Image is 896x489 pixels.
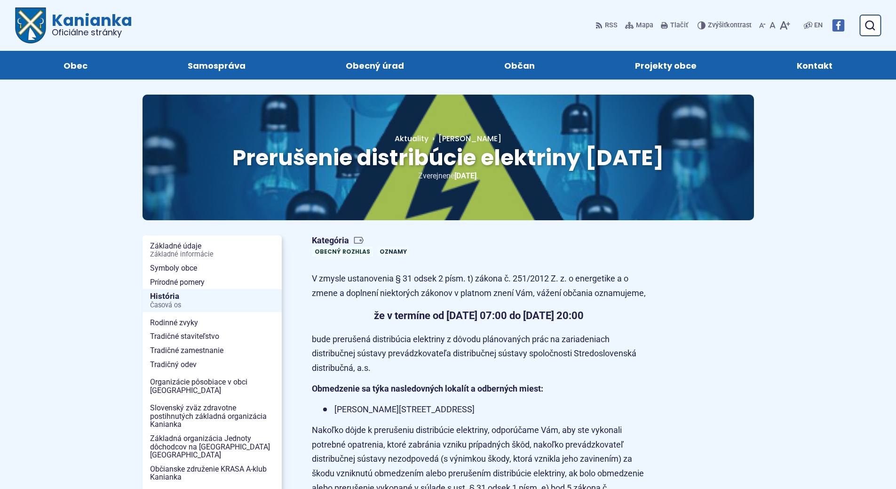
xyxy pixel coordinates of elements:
strong: Obmedzenie sa týka nasledovných lokalít a odberných miest: [312,384,543,393]
span: Tlačiť [670,22,688,30]
a: Samospráva [147,51,286,80]
a: Obecný rozhlas [312,247,373,257]
p: bude prerušená distribúcia elektriny z dôvodu plánovaných prác na zariadeniach distribučnej sústa... [312,332,646,376]
button: Zmenšiť veľkosť písma [757,16,768,35]
button: Zvýšiťkontrast [698,16,753,35]
a: Tradičný odev [143,358,282,372]
a: [PERSON_NAME] [428,133,501,144]
span: [PERSON_NAME] [438,133,501,144]
span: Prerušenie distribúcie elektriny [DATE] [232,143,664,173]
span: Prírodné pomery [150,275,274,289]
a: Tradičné staviteľstvo [143,329,282,344]
span: Projekty obce [635,51,697,80]
span: Tradičné staviteľstvo [150,329,274,344]
span: Občan [504,51,535,80]
span: Základná organizácia Jednoty dôchodcov na [GEOGRAPHIC_DATA] [GEOGRAPHIC_DATA] [150,432,274,462]
a: Obec [23,51,128,80]
a: Rodinné zvyky [143,316,282,330]
span: Tradičný odev [150,358,274,372]
a: Tradičné zamestnanie [143,344,282,358]
span: Oficiálne stránky [52,28,132,37]
span: Kategória [312,235,413,246]
a: Kontakt [756,51,873,80]
img: Prejsť na domovskú stránku [15,8,46,43]
a: Základné údajeZákladné informácie [143,239,282,261]
span: Základné informácie [150,251,274,258]
a: Aktuality [395,133,428,144]
span: História [150,289,274,312]
span: Samospráva [188,51,246,80]
span: Kanianka [46,12,132,37]
span: Časová os [150,302,274,309]
button: Tlačiť [659,16,690,35]
a: Organizácie pôsobiace v obci [GEOGRAPHIC_DATA] [143,375,282,397]
span: EN [814,20,823,31]
a: Oznamy [377,247,410,257]
span: RSS [605,20,618,31]
span: Obec [63,51,87,80]
a: RSS [595,16,619,35]
span: Mapa [636,20,653,31]
a: Obecný úrad [305,51,444,80]
a: Základná organizácia Jednoty dôchodcov na [GEOGRAPHIC_DATA] [GEOGRAPHIC_DATA] [143,432,282,462]
a: Občan [464,51,576,80]
span: Slovenský zväz zdravotne postihnutých základná organizácia Kanianka [150,401,274,432]
button: Nastaviť pôvodnú veľkosť písma [768,16,777,35]
button: Zväčšiť veľkosť písma [777,16,792,35]
span: Zvýšiť [708,21,726,29]
span: Organizácie pôsobiace v obci [GEOGRAPHIC_DATA] [150,375,274,397]
p: V zmysle ustanovenia § 31 odsek 2 písm. t) zákona č. 251/2012 Z. z. o energetike a o zmene a dopl... [312,272,646,300]
a: Logo Kanianka, prejsť na domovskú stránku. [15,8,132,43]
a: HistóriaČasová os [143,289,282,312]
span: Občianske združenie KRASA A-klub Kanianka [150,462,274,484]
p: Zverejnené . [173,169,724,182]
a: Mapa [623,16,655,35]
span: Obecný úrad [346,51,404,80]
span: Kontakt [797,51,833,80]
span: Rodinné zvyky [150,316,274,330]
li: [PERSON_NAME][STREET_ADDRESS] [323,402,646,417]
span: [DATE] [454,171,476,180]
a: Symboly obce [143,261,282,275]
a: EN [812,20,825,31]
a: Prírodné pomery [143,275,282,289]
strong: že v termíne od [DATE] 07:00 do [DATE] 20:00 [374,310,584,321]
span: kontrast [708,22,752,30]
img: Prejsť na Facebook stránku [832,19,844,32]
span: Základné údaje [150,239,274,261]
a: Občianske združenie KRASA A-klub Kanianka [143,462,282,484]
a: Slovenský zväz zdravotne postihnutých základná organizácia Kanianka [143,401,282,432]
span: Tradičné zamestnanie [150,344,274,358]
span: Symboly obce [150,261,274,275]
a: Projekty obce [595,51,737,80]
